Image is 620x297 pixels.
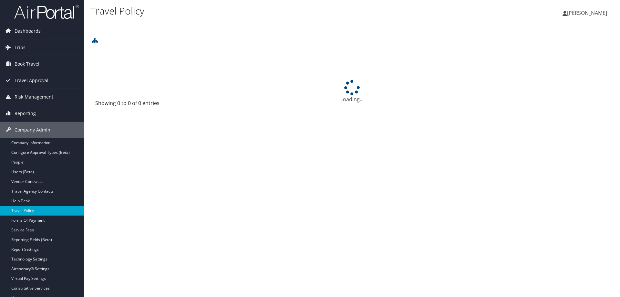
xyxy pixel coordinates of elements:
[90,4,439,18] h1: Travel Policy
[567,9,607,16] span: [PERSON_NAME]
[14,4,79,19] img: airportal-logo.png
[15,105,36,122] span: Reporting
[15,56,39,72] span: Book Travel
[15,23,41,39] span: Dashboards
[563,3,614,23] a: [PERSON_NAME]
[90,80,614,103] div: Loading...
[95,99,216,110] div: Showing 0 to 0 of 0 entries
[15,72,48,89] span: Travel Approval
[15,39,26,56] span: Trips
[15,122,50,138] span: Company Admin
[15,89,53,105] span: Risk Management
